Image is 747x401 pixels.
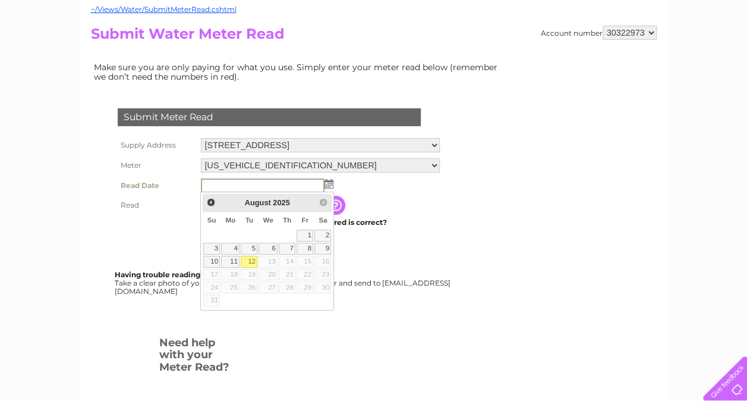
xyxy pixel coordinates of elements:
[241,243,257,255] a: 5
[319,217,327,224] span: Saturday
[225,217,235,224] span: Monday
[91,5,237,14] a: ~/Views/Water/SubmitMeterRead.cshtml
[26,31,87,67] img: logo.png
[523,6,605,21] a: 0333 014 3131
[115,135,198,155] th: Supply Address
[115,196,198,215] th: Read
[668,51,697,59] a: Contact
[115,155,198,176] th: Meter
[568,51,594,59] a: Energy
[314,230,331,242] a: 2
[91,59,507,84] td: Make sure you are only paying for what you use. Simply enter your meter read below (remember we d...
[263,217,273,224] span: Wednesday
[644,51,661,59] a: Blog
[207,217,216,224] span: Sunday
[159,334,232,380] h3: Need help with your Meter Read?
[241,256,257,268] a: 12
[203,243,220,255] a: 3
[708,51,736,59] a: Log out
[245,198,271,207] span: August
[115,270,248,279] b: Having trouble reading your meter?
[115,271,452,295] div: Take a clear photo of your readings, tell us which supply it's for and send to [EMAIL_ADDRESS][DO...
[203,256,220,268] a: 10
[279,243,295,255] a: 7
[601,51,636,59] a: Telecoms
[91,26,657,48] h2: Submit Water Meter Read
[297,230,313,242] a: 1
[221,256,239,268] a: 11
[118,108,421,126] div: Submit Meter Read
[314,243,331,255] a: 9
[204,196,218,209] a: Prev
[297,243,313,255] a: 8
[324,179,333,189] img: ...
[273,198,289,207] span: 2025
[93,7,655,58] div: Clear Business is a trading name of Verastar Limited (registered in [GEOGRAPHIC_DATA] No. 3667643...
[198,215,443,230] td: Are you sure the read you have entered is correct?
[538,51,560,59] a: Water
[221,243,239,255] a: 4
[206,198,216,207] span: Prev
[301,217,308,224] span: Friday
[115,176,198,196] th: Read Date
[259,243,278,255] a: 6
[283,217,291,224] span: Thursday
[326,196,348,215] input: Information
[541,26,657,40] div: Account number
[245,217,253,224] span: Tuesday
